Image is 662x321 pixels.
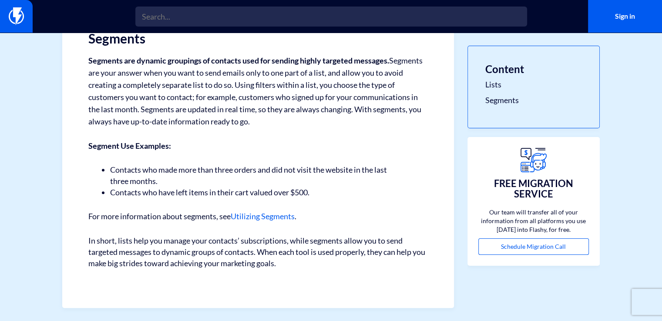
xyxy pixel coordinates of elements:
p: Segments are your answer when you want to send emails only to one part of a list, and allow you t... [88,54,428,127]
li: Contacts who made more than three orders and did not visit the website in the last three months. [110,164,406,187]
input: Search... [135,7,527,27]
a: Utilizing Segments [231,211,295,221]
strong: Segments are dynamic groupings of contacts used for sending highly targeted messages. [88,56,389,65]
strong: Segments [88,30,145,46]
p: For more information about segments, see . [88,211,428,222]
p: In short, lists help you manage your contacts’ subscriptions, while segments allow you to send ta... [88,235,428,269]
a: Segments [485,95,582,106]
p: Our team will transfer all of your information from all platforms you use [DATE] into Flashy, for... [478,208,589,234]
a: Lists [485,79,582,90]
h3: Content [485,64,582,75]
h3: FREE MIGRATION SERVICE [478,178,589,199]
strong: Segment Use Examples: [88,141,171,150]
a: Schedule Migration Call [478,238,589,255]
li: Contacts who have left items in their cart valued over $500. [110,187,406,198]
